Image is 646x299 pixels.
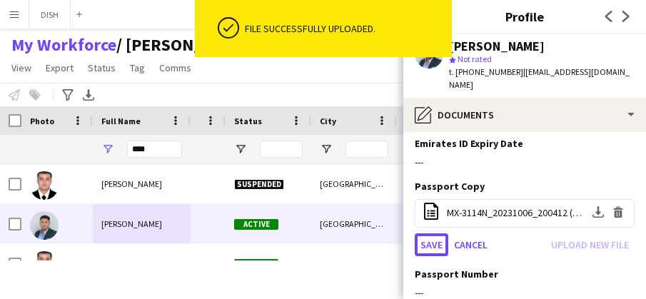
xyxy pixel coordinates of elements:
[234,219,278,230] span: Active
[29,1,71,29] button: DISH
[458,54,492,64] span: Not rated
[397,244,483,283] div: [DATE]
[415,180,485,193] h3: Passport Copy
[397,204,483,243] div: [DATE]
[101,178,162,189] span: [PERSON_NAME]
[234,259,278,270] span: Active
[130,61,145,74] span: Tag
[311,244,397,283] div: [GEOGRAPHIC_DATA]
[415,286,635,299] div: ---
[234,143,247,156] button: Open Filter Menu
[234,179,284,190] span: Suspended
[320,143,333,156] button: Open Filter Menu
[320,116,336,126] span: City
[449,66,630,90] span: | [EMAIL_ADDRESS][DOMAIN_NAME]
[449,66,523,77] span: t. [PHONE_NUMBER]
[234,116,262,126] span: Status
[311,164,397,203] div: [GEOGRAPHIC_DATA]
[159,61,191,74] span: Comms
[345,141,388,158] input: City Filter Input
[88,61,116,74] span: Status
[260,141,303,158] input: Status Filter Input
[80,86,97,103] app-action-btn: Export XLSX
[415,268,498,280] h3: Passport Number
[415,233,448,256] button: Save
[46,61,74,74] span: Export
[30,171,59,200] img: Ulugbek Azimov
[30,116,54,126] span: Photo
[403,7,646,26] h3: Profile
[447,206,582,219] span: MX-3114N_20231006_200412 (1)_page-0001.jpg
[30,211,59,240] img: Ulugbek Toshmatov
[415,199,635,228] div: MX-3114N_20231006_200412 (1)_page-0001.jpg
[449,40,545,53] div: [PERSON_NAME]
[40,59,79,77] a: Export
[101,143,114,156] button: Open Filter Menu
[101,116,141,126] span: Full Name
[124,59,151,77] a: Tag
[415,156,635,168] div: ---
[403,98,646,132] div: Documents
[415,137,523,150] h3: Emirates ID Expiry Date
[245,22,446,35] div: File successfully uploaded.
[311,204,397,243] div: [GEOGRAPHIC_DATA]
[153,59,197,77] a: Comms
[127,141,182,158] input: Full Name Filter Input
[82,59,121,77] a: Status
[448,233,493,256] button: Cancel
[59,86,76,103] app-action-btn: Advanced filters
[101,258,162,269] span: [PERSON_NAME]
[116,34,306,56] span: john's view
[11,34,116,56] a: My Workforce
[199,88,200,153] span: Rating
[6,59,37,77] a: View
[101,218,162,229] span: [PERSON_NAME]
[397,164,483,203] div: [DATE]
[30,251,59,280] img: Ulugbel Azimov
[11,61,31,74] span: View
